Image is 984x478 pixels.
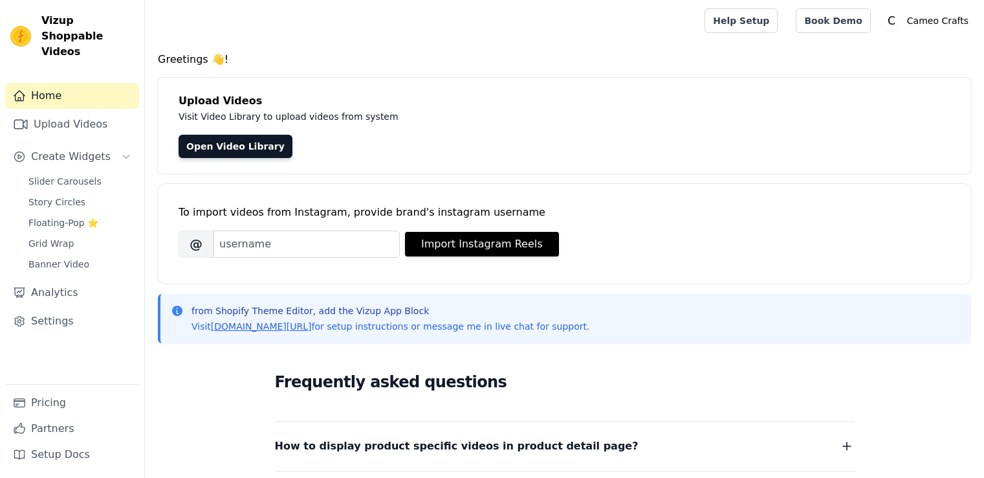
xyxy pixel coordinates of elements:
span: Vizup Shoppable Videos [41,13,134,60]
a: Floating-Pop ⭐ [21,214,139,232]
text: C [888,14,895,27]
p: from Shopify Theme Editor, add the Vizup App Block [191,304,589,317]
p: Visit Video Library to upload videos from system [179,109,758,124]
a: Open Video Library [179,135,292,158]
span: Create Widgets [31,149,111,165]
a: Grid Wrap [21,234,139,253]
a: Slider Carousels [21,172,139,190]
button: C Cameo Crafts [881,9,974,32]
h4: Greetings 👋! [158,52,971,67]
span: Story Circles [28,196,85,209]
span: Floating-Pop ⭐ [28,216,98,229]
p: Visit for setup instructions or message me in live chat for support. [191,320,589,333]
input: username [213,231,400,258]
a: Upload Videos [5,111,139,137]
span: How to display product specific videos in product detail page? [275,437,639,455]
div: To import videos from Instagram, provide brand's instagram username [179,205,950,220]
p: Cameo Crafts [902,9,974,32]
span: Banner Video [28,258,89,271]
a: Pricing [5,390,139,416]
a: Home [5,83,139,109]
a: Book Demo [796,8,870,33]
img: Vizup [10,26,31,47]
span: Grid Wrap [28,237,74,250]
button: How to display product specific videos in product detail page? [275,437,855,455]
h2: Frequently asked questions [275,369,855,395]
a: Help Setup [705,8,778,33]
span: @ [179,231,213,258]
h4: Upload Videos [179,93,950,109]
a: [DOMAIN_NAME][URL] [211,321,312,332]
button: Import Instagram Reels [405,232,559,256]
span: Slider Carousels [28,175,102,188]
a: Setup Docs [5,442,139,468]
a: Partners [5,416,139,442]
a: Story Circles [21,193,139,211]
a: Settings [5,308,139,334]
a: Banner Video [21,255,139,273]
a: Analytics [5,280,139,306]
button: Create Widgets [5,144,139,170]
